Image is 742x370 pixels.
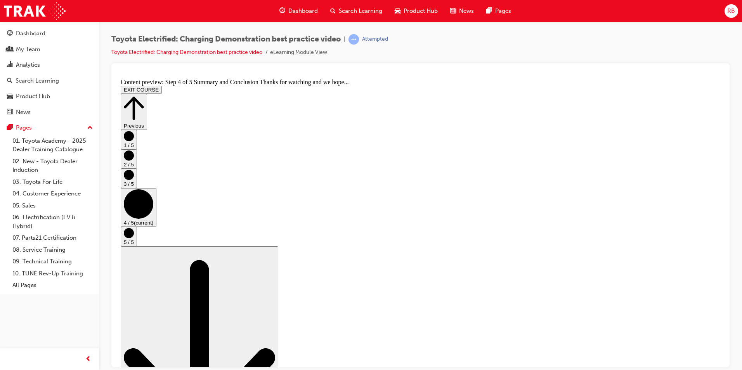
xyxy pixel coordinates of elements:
span: search-icon [7,78,12,85]
span: guage-icon [7,30,13,37]
span: | [344,35,345,44]
button: 3 / 5 [3,93,19,112]
span: guage-icon [279,6,285,16]
a: Toyota Electrified: Charging Demonstration best practice video [111,49,262,55]
span: News [459,7,474,16]
a: 01. Toyota Academy - 2025 Dealer Training Catalogue [9,135,96,156]
a: pages-iconPages [480,3,517,19]
span: 3 / 5 [6,105,16,111]
span: Previous [6,47,26,53]
span: news-icon [7,109,13,116]
span: chart-icon [7,62,13,69]
button: 4 / 5(current) [3,112,39,151]
button: 5 / 5 [3,151,19,171]
a: 05. Sales [9,200,96,212]
span: pages-icon [7,124,13,131]
span: Search Learning [339,7,382,16]
a: 03. Toyota For Life [9,176,96,188]
a: guage-iconDashboard [273,3,324,19]
span: 1 / 5 [6,67,16,73]
span: (current) [16,144,36,150]
span: car-icon [7,93,13,100]
span: Product Hub [404,7,438,16]
div: Dashboard [16,29,45,38]
a: 07. Parts21 Certification [9,232,96,244]
span: news-icon [450,6,456,16]
span: Dashboard [288,7,318,16]
a: car-iconProduct Hub [388,3,444,19]
a: search-iconSearch Learning [324,3,388,19]
span: people-icon [7,46,13,53]
span: 4 / 5 [6,144,16,150]
button: Pages [3,121,96,135]
span: 5 / 5 [6,164,16,169]
div: News [16,108,31,117]
span: search-icon [330,6,336,16]
div: Content preview: Step 4 of 5 Summary and Conclusion Thanks for watching and we hope... [3,3,603,10]
a: Dashboard [3,26,96,41]
a: news-iconNews [444,3,480,19]
a: Search Learning [3,74,96,88]
a: 08. Service Training [9,244,96,256]
li: eLearning Module View [270,48,327,57]
a: All Pages [9,279,96,291]
span: 2 / 5 [6,86,16,92]
div: Pages [16,123,32,132]
span: learningRecordVerb_ATTEMPT-icon [348,34,359,45]
span: car-icon [395,6,400,16]
div: Search Learning [16,76,59,85]
img: Trak [4,2,66,20]
a: 09. Technical Training [9,256,96,268]
div: Attempted [362,36,388,43]
button: RB [725,4,738,18]
span: RB [727,7,735,16]
span: pages-icon [486,6,492,16]
div: Product Hub [16,92,50,101]
div: Analytics [16,61,40,69]
a: 10. TUNE Rev-Up Training [9,268,96,280]
a: 02. New - Toyota Dealer Induction [9,156,96,176]
a: 06. Electrification (EV & Hybrid) [9,211,96,232]
a: News [3,105,96,119]
button: Previous [3,18,29,54]
span: up-icon [87,123,93,133]
a: My Team [3,42,96,57]
span: Toyota Electrified: Charging Demonstration best practice video [111,35,341,44]
button: DashboardMy TeamAnalyticsSearch LearningProduct HubNews [3,25,96,121]
span: prev-icon [85,354,91,364]
button: 1 / 5 [3,54,19,74]
a: 04. Customer Experience [9,188,96,200]
a: Analytics [3,58,96,72]
div: My Team [16,45,40,54]
span: Pages [495,7,511,16]
button: 2 / 5 [3,74,19,93]
a: Product Hub [3,89,96,104]
button: EXIT COURSE [3,10,44,18]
